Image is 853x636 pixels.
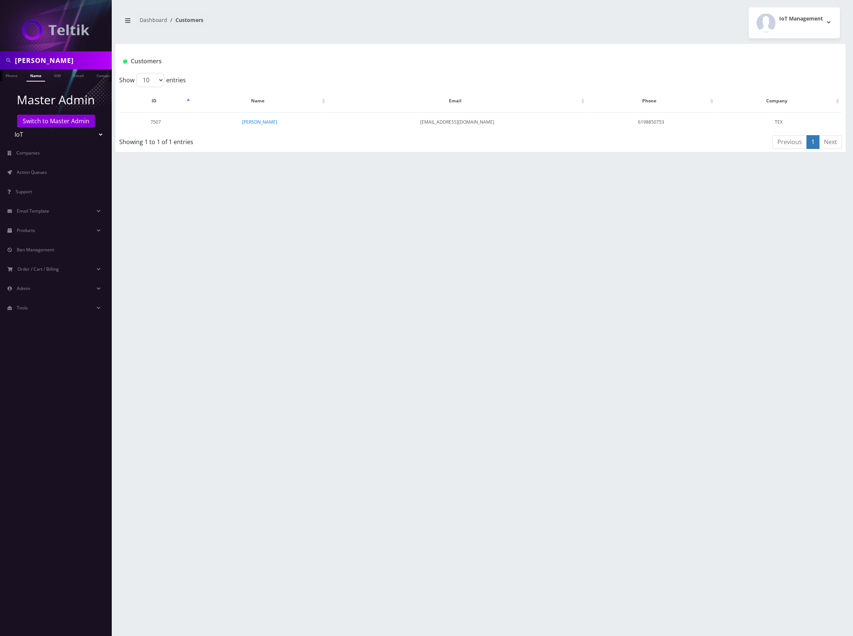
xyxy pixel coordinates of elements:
[16,188,32,195] span: Support
[70,69,88,81] a: Email
[119,73,186,87] label: Show entries
[17,227,35,233] span: Products
[26,69,45,82] a: Name
[119,134,415,146] div: Showing 1 to 1 of 1 entries
[17,115,95,127] a: Switch to Master Admin
[779,16,823,22] h2: IoT Management
[17,169,47,175] span: Action Queues
[749,7,840,38] button: IoT Management
[167,16,203,24] li: Customers
[93,69,118,81] a: Company
[773,135,807,149] a: Previous
[140,16,167,23] a: Dashboard
[16,150,40,156] span: Companies
[328,90,586,112] th: Email: activate to sort column ascending
[22,20,89,40] img: IoT
[819,135,842,149] a: Next
[17,285,30,292] span: Admin
[716,90,841,112] th: Company: activate to sort column ascending
[120,112,192,131] td: 7507
[15,53,110,67] input: Search in Company
[120,90,192,112] th: ID: activate to sort column descending
[121,12,475,34] nav: breadcrumb
[716,112,841,131] td: TEX
[193,90,327,112] th: Name: activate to sort column ascending
[242,119,277,125] a: [PERSON_NAME]
[17,208,49,214] span: Email Template
[2,69,21,81] a: Phone
[50,69,64,81] a: SIM
[587,112,715,131] td: 6198850753
[123,58,717,65] h1: Customers
[328,112,586,131] td: [EMAIL_ADDRESS][DOMAIN_NAME]
[18,266,59,272] span: Order / Cart / Billing
[17,305,28,311] span: Tools
[136,73,164,87] select: Showentries
[17,247,54,253] span: Ban Management
[587,90,715,112] th: Phone: activate to sort column ascending
[806,135,819,149] a: 1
